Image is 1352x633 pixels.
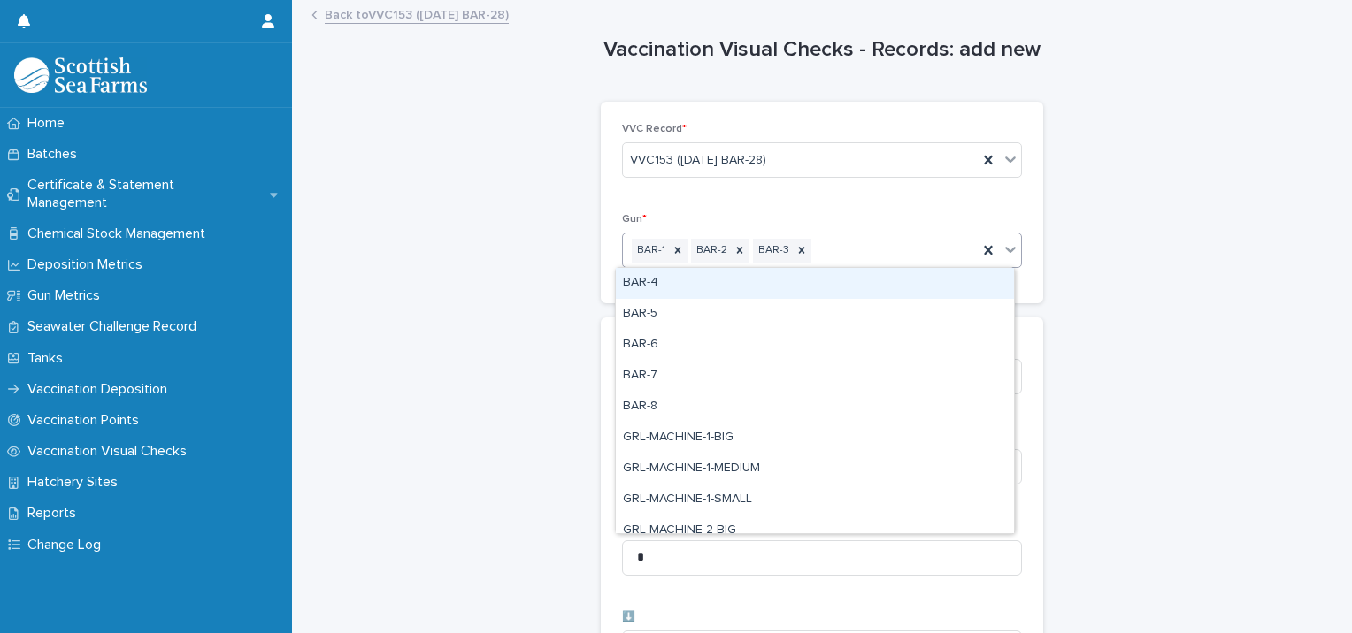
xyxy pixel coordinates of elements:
[630,151,766,170] span: VVC153 ([DATE] BAR-28)
[20,146,91,163] p: Batches
[622,124,687,134] span: VVC Record
[20,505,90,522] p: Reports
[20,381,181,398] p: Vaccination Deposition
[753,239,792,263] div: BAR-3
[325,4,509,24] a: Back toVVC153 ([DATE] BAR-28)
[601,37,1043,63] h1: Vaccination Visual Checks - Records: add new
[622,214,647,225] span: Gun
[616,515,1014,546] div: GRL-MACHINE-2-BIG
[20,474,132,491] p: Hatchery Sites
[616,330,1014,361] div: BAR-6
[20,256,157,273] p: Deposition Metrics
[20,318,211,335] p: Seawater Challenge Record
[616,423,1014,454] div: GRL-MACHINE-1-BIG
[20,350,77,367] p: Tanks
[616,454,1014,484] div: GRL-MACHINE-1-MEDIUM
[14,57,147,93] img: uOABhIYSsOPhGJQdTwEw
[616,268,1014,299] div: BAR-4
[20,115,79,132] p: Home
[622,612,635,622] span: ⬇️
[616,361,1014,392] div: BAR-7
[20,287,114,304] p: Gun Metrics
[20,537,115,553] p: Change Log
[632,239,668,263] div: BAR-1
[616,484,1014,515] div: GRL-MACHINE-1-SMALL
[20,412,153,429] p: Vaccination Points
[20,177,270,210] p: Certificate & Statement Management
[616,392,1014,423] div: BAR-8
[20,443,201,460] p: Vaccination Visual Checks
[691,239,730,263] div: BAR-2
[20,225,219,242] p: Chemical Stock Management
[616,299,1014,330] div: BAR-5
